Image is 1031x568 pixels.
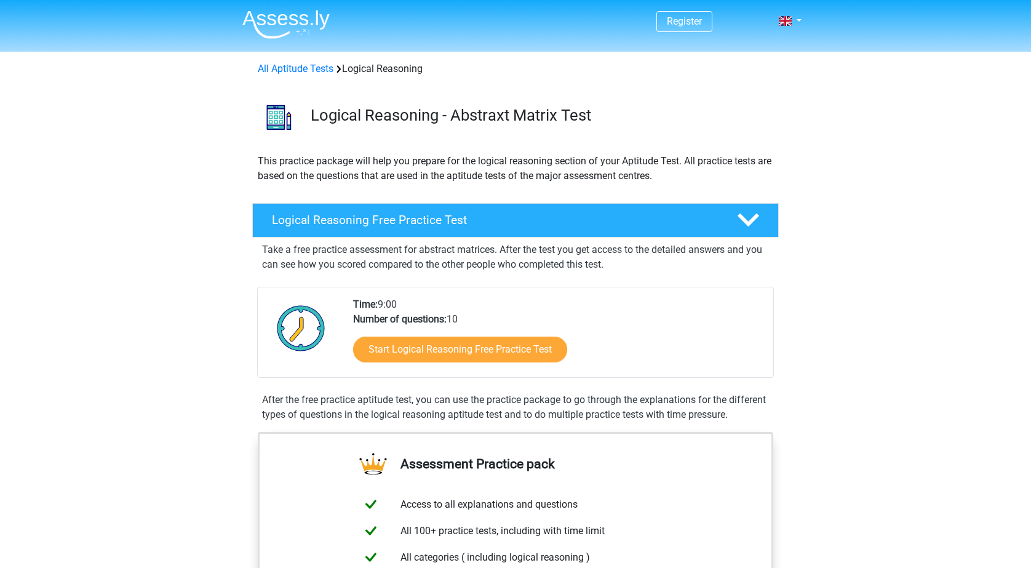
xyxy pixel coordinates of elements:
a: Register [667,15,702,27]
h4: Logical Reasoning Free Practice Test [272,213,717,227]
div: 9:00 10 [344,297,773,377]
img: Assessly [242,10,330,39]
b: Time: [353,298,378,310]
img: logical reasoning [253,91,305,143]
div: Logical Reasoning [253,62,778,76]
a: All Aptitude Tests [258,63,333,74]
a: Logical Reasoning Free Practice Test [247,203,784,238]
h3: Logical Reasoning - Abstraxt Matrix Test [311,106,769,125]
b: Number of questions: [353,313,447,325]
div: After the free practice aptitude test, you can use the practice package to go through the explana... [257,393,774,422]
p: This practice package will help you prepare for the logical reasoning section of your Aptitude Te... [258,154,773,183]
p: Take a free practice assessment for abstract matrices. After the test you get access to the detai... [262,242,769,272]
img: Clock [270,297,332,359]
a: Start Logical Reasoning Free Practice Test [353,337,567,362]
